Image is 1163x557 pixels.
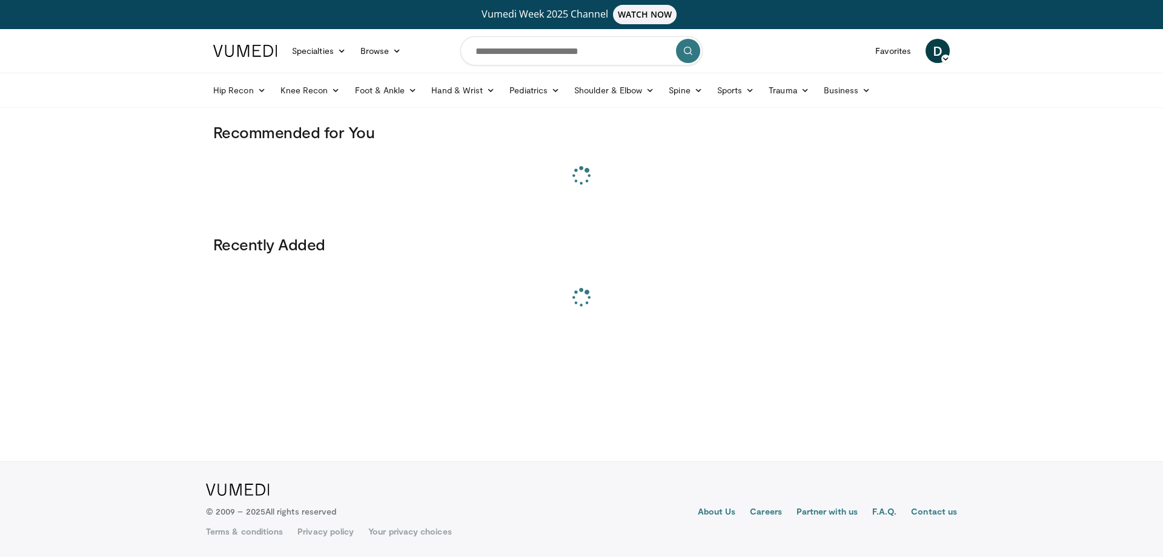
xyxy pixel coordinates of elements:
a: Spine [661,78,709,102]
a: Favorites [868,39,918,63]
a: Specialties [285,39,353,63]
a: Hip Recon [206,78,273,102]
a: About Us [698,505,736,520]
a: Your privacy choices [368,525,451,538]
a: Business [817,78,878,102]
input: Search topics, interventions [460,36,703,65]
a: Partner with us [797,505,858,520]
a: Careers [750,505,782,520]
a: Sports [710,78,762,102]
img: VuMedi Logo [213,45,277,57]
a: Shoulder & Elbow [567,78,661,102]
span: WATCH NOW [613,5,677,24]
h3: Recently Added [213,235,950,254]
a: F.A.Q. [872,505,896,520]
p: © 2009 – 2025 [206,505,336,518]
a: Pediatrics [502,78,567,102]
a: Browse [353,39,409,63]
a: Trauma [761,78,817,102]
a: Terms & conditions [206,525,283,538]
a: Contact us [911,505,957,520]
a: D [926,39,950,63]
a: Foot & Ankle [348,78,425,102]
span: All rights reserved [265,506,336,516]
a: Hand & Wrist [424,78,502,102]
a: Privacy policy [297,525,354,538]
a: Knee Recon [273,78,348,102]
h3: Recommended for You [213,122,950,142]
img: VuMedi Logo [206,484,270,496]
a: Vumedi Week 2025 ChannelWATCH NOW [215,5,948,24]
